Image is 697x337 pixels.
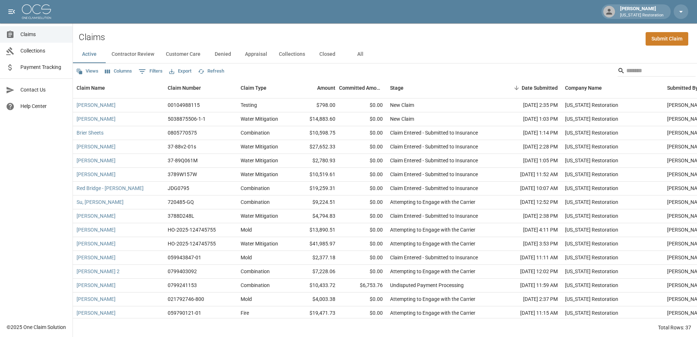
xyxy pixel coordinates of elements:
div: $9,224.51 [292,195,339,209]
div: Oregon Restoration [565,157,618,164]
div: Claim Entered - Submitted to Insurance [390,212,478,220]
div: $10,598.75 [292,126,339,140]
div: Water Mitigation [241,212,278,220]
div: $798.00 [292,98,339,112]
div: $0.00 [339,126,386,140]
div: Oregon Restoration [565,240,618,247]
div: $0.00 [339,306,386,320]
div: Water Mitigation [241,171,278,178]
div: [DATE] 1:14 PM [496,126,561,140]
div: $0.00 [339,182,386,195]
div: $0.00 [339,154,386,168]
div: 5038875506-1-1 [168,115,206,123]
div: Oregon Restoration [565,129,618,136]
div: [DATE] 3:53 PM [496,237,561,251]
div: Attempting to Engage with the Carrier [390,309,475,317]
div: Claim Entered - Submitted to Insurance [390,254,478,261]
div: dynamic tabs [73,46,697,63]
div: Testing [241,101,257,109]
div: Claim Type [237,78,292,98]
div: Water Mitigation [241,143,278,150]
div: Combination [241,129,270,136]
a: Brier Sheets [77,129,104,136]
a: [PERSON_NAME] [77,157,116,164]
div: Water Mitigation [241,157,278,164]
div: Oregon Restoration [565,226,618,233]
div: Claim Number [168,78,201,98]
div: 00104988115 [168,101,200,109]
div: [DATE] 11:52 AM [496,168,561,182]
div: Claim Name [73,78,164,98]
div: Oregon Restoration [565,254,618,261]
a: [PERSON_NAME] [77,101,116,109]
div: Attempting to Engage with the Carrier [390,268,475,275]
div: Oregon Restoration [565,171,618,178]
button: Denied [206,46,239,63]
div: $14,883.60 [292,112,339,126]
div: $0.00 [339,293,386,306]
div: New Claim [390,115,414,123]
button: Customer Care [160,46,206,63]
div: $6,753.76 [339,279,386,293]
div: Water Mitigation [241,240,278,247]
div: $0.00 [339,265,386,279]
div: Claim Number [164,78,237,98]
div: [DATE] 1:05 PM [496,154,561,168]
div: Claim Entered - Submitted to Insurance [390,185,478,192]
div: Fire [241,309,249,317]
div: $2,780.93 [292,154,339,168]
button: Active [73,46,106,63]
div: Oregon Restoration [565,282,618,289]
div: Attempting to Engage with the Carrier [390,240,475,247]
div: [DATE] 11:11 AM [496,251,561,265]
div: Total Rows: 37 [658,324,691,331]
div: Water Mitigation [241,115,278,123]
div: $27,652.33 [292,140,339,154]
div: $4,794.83 [292,209,339,223]
span: Help Center [20,102,67,110]
div: 3789W157W [168,171,197,178]
div: $0.00 [339,251,386,265]
a: Su, [PERSON_NAME] [77,198,124,206]
div: Date Submitted [496,78,561,98]
div: Combination [241,282,270,289]
div: JDG0795 [168,185,189,192]
div: Stage [386,78,496,98]
div: $0.00 [339,237,386,251]
div: Oregon Restoration [565,295,618,303]
div: $41,985.97 [292,237,339,251]
div: [DATE] 4:11 PM [496,223,561,237]
a: [PERSON_NAME] [77,309,116,317]
span: Claims [20,31,67,38]
button: Refresh [196,66,226,77]
div: 720485-GQ [168,198,194,206]
div: Mold [241,254,252,261]
div: 37-89Q061M [168,157,198,164]
button: Show filters [137,66,164,77]
button: open drawer [4,4,19,19]
button: Views [74,66,100,77]
div: $19,259.31 [292,182,339,195]
button: All [344,46,377,63]
div: © 2025 One Claim Solution [7,324,66,331]
div: Oregon Restoration [565,268,618,275]
div: $0.00 [339,223,386,237]
div: Stage [390,78,404,98]
button: Closed [311,46,344,63]
div: [DATE] 12:52 PM [496,195,561,209]
div: $0.00 [339,209,386,223]
button: Select columns [103,66,134,77]
span: Collections [20,47,67,55]
div: Amount [317,78,335,98]
a: Red Bridge - [PERSON_NAME] [77,185,144,192]
div: Combination [241,198,270,206]
div: [DATE] 10:07 AM [496,182,561,195]
div: Claim Entered - Submitted to Insurance [390,157,478,164]
div: Oregon Restoration [565,115,618,123]
button: Collections [273,46,311,63]
div: Claim Name [77,78,105,98]
a: [PERSON_NAME] [77,115,116,123]
div: 3788D248L [168,212,194,220]
a: [PERSON_NAME] 2 [77,268,120,275]
div: [DATE] 1:03 PM [496,112,561,126]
